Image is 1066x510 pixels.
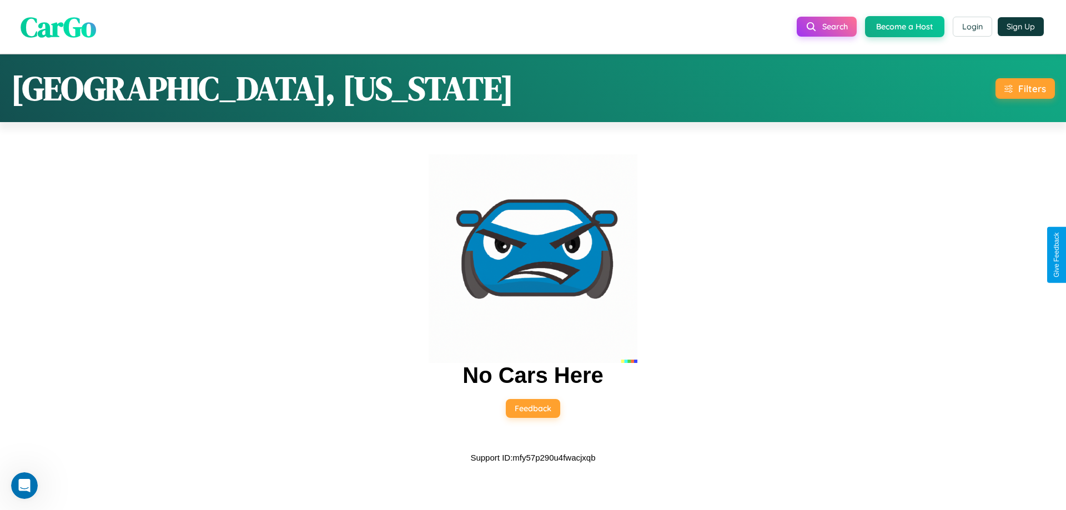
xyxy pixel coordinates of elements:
iframe: Intercom live chat [11,472,38,499]
span: CarGo [21,7,96,46]
button: Become a Host [865,16,944,37]
h1: [GEOGRAPHIC_DATA], [US_STATE] [11,65,514,111]
img: car [429,154,637,363]
button: Sign Up [998,17,1044,36]
div: Filters [1018,83,1046,94]
button: Search [797,17,857,37]
button: Login [953,17,992,37]
div: Give Feedback [1053,233,1060,277]
span: Search [822,22,848,32]
button: Feedback [506,399,560,418]
p: Support ID: mfy57p290u4fwacjxqb [470,450,595,465]
h2: No Cars Here [462,363,603,388]
button: Filters [995,78,1055,99]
